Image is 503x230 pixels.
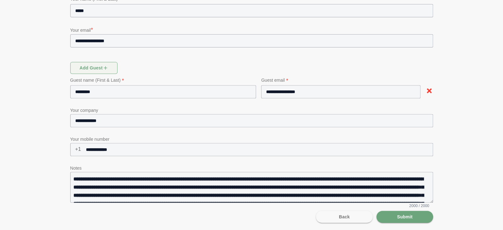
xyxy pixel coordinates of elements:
[70,76,256,85] p: Guest name (First & Last)
[70,62,117,74] button: Add guest
[70,107,433,114] p: Your company
[397,211,412,223] span: Submit
[79,62,108,74] span: Add guest
[70,25,433,34] p: Your email
[316,211,373,223] button: Back
[70,143,81,156] span: +1
[339,211,350,223] span: Back
[409,203,429,208] span: 2000 / 2000
[70,135,433,143] p: Your mobile number
[261,76,420,85] p: Guest email
[70,164,433,172] p: Notes
[376,211,433,223] button: Submit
